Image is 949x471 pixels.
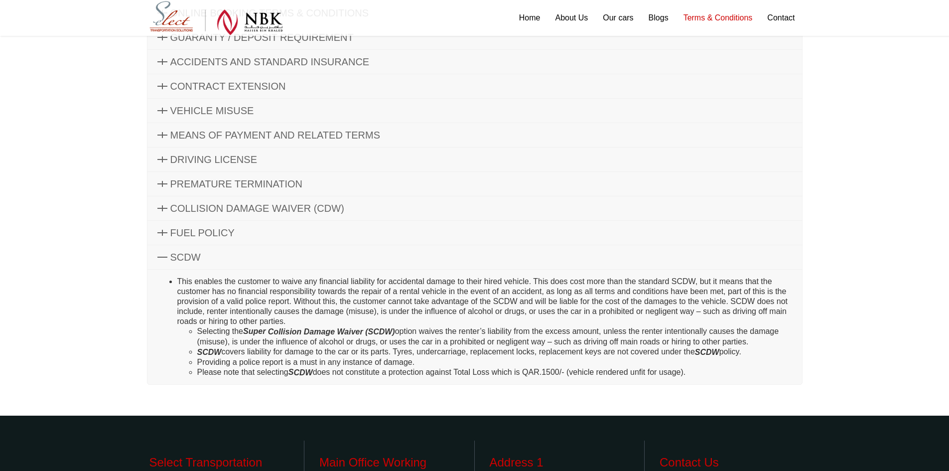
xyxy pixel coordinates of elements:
[170,105,254,116] span: VEHICLE MISUSE
[149,1,283,35] img: Select Rent a Car
[177,277,792,377] li: This enables the customer to waive any financial liability for accidental damage to their hired v...
[293,368,312,376] i: DW
[490,455,630,470] h3: Address 1
[147,99,802,123] a: VEHICLE MISUSE
[170,154,257,165] span: DRIVING LICENSE
[147,25,802,49] a: GUARANTY / DEPOSIT REQUIREMENT
[147,74,802,98] a: CONTRACT EXTENSION
[147,123,802,147] a: MEANS OF PAYMENT AND RELATED TERMS
[147,196,802,220] a: COLLISION DAMAGE WAIVER (CDW)
[170,56,370,67] span: ACCIDENTS AND STANDARD INSURANCE
[170,81,286,92] span: CONTRACT EXTENSION
[147,50,802,74] a: ACCIDENTS AND STANDARD INSURANCE
[197,357,792,367] li: Providing a police report is a must in any instance of damage.
[293,368,299,376] strong: C
[147,221,802,245] a: FUEL POLICY
[170,203,344,214] span: COLLISION DAMAGE WAIVER (CDW)
[147,245,802,269] a: SCDW
[197,348,222,356] i: SCDW
[288,368,294,376] strong: S
[170,227,235,238] span: FUEL POLICY
[170,130,381,141] span: MEANS OF PAYMENT AND RELATED TERMS
[147,148,802,171] a: DRIVING LICENSE
[243,327,266,335] em: Super
[695,348,719,356] i: SCDW
[147,172,802,196] a: PREMATURE TERMINATION
[197,367,792,378] li: Please note that selecting does not constitute a protection against Total Loss which is QAR.1500/...
[197,326,792,347] li: Selecting the option waives the renter’s liability from the excess amount, unless the renter inte...
[660,455,800,470] h3: Contact Us
[170,252,201,263] span: SCDW
[170,178,303,189] span: PREMATURE TERMINATION
[268,327,395,336] i: Collision Damage Waiver (SCDW)
[197,347,792,357] li: covers liability for damage to the car or its parts. Tyres, undercarriage, replacement locks, rep...
[170,32,354,43] span: GUARANTY / DEPOSIT REQUIREMENT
